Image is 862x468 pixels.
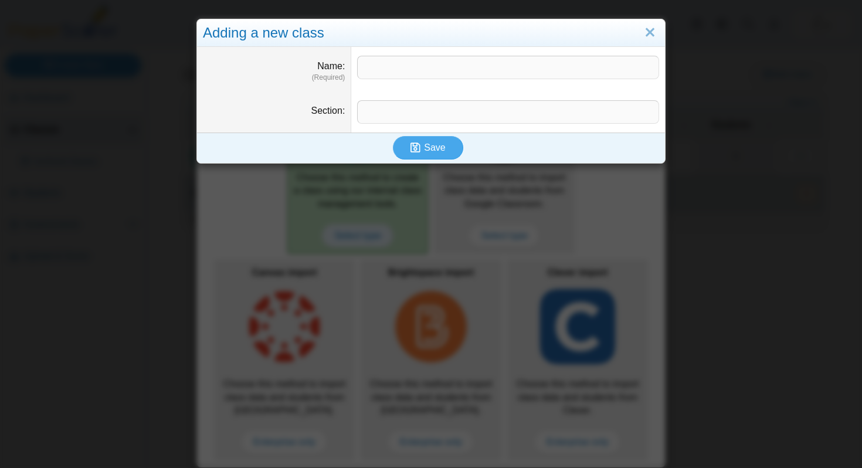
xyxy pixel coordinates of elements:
a: Close [641,23,659,43]
label: Section [311,106,345,116]
div: Adding a new class [197,19,665,47]
span: Save [424,143,445,152]
label: Name [317,61,345,71]
button: Save [393,136,463,160]
dfn: (Required) [203,73,345,83]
